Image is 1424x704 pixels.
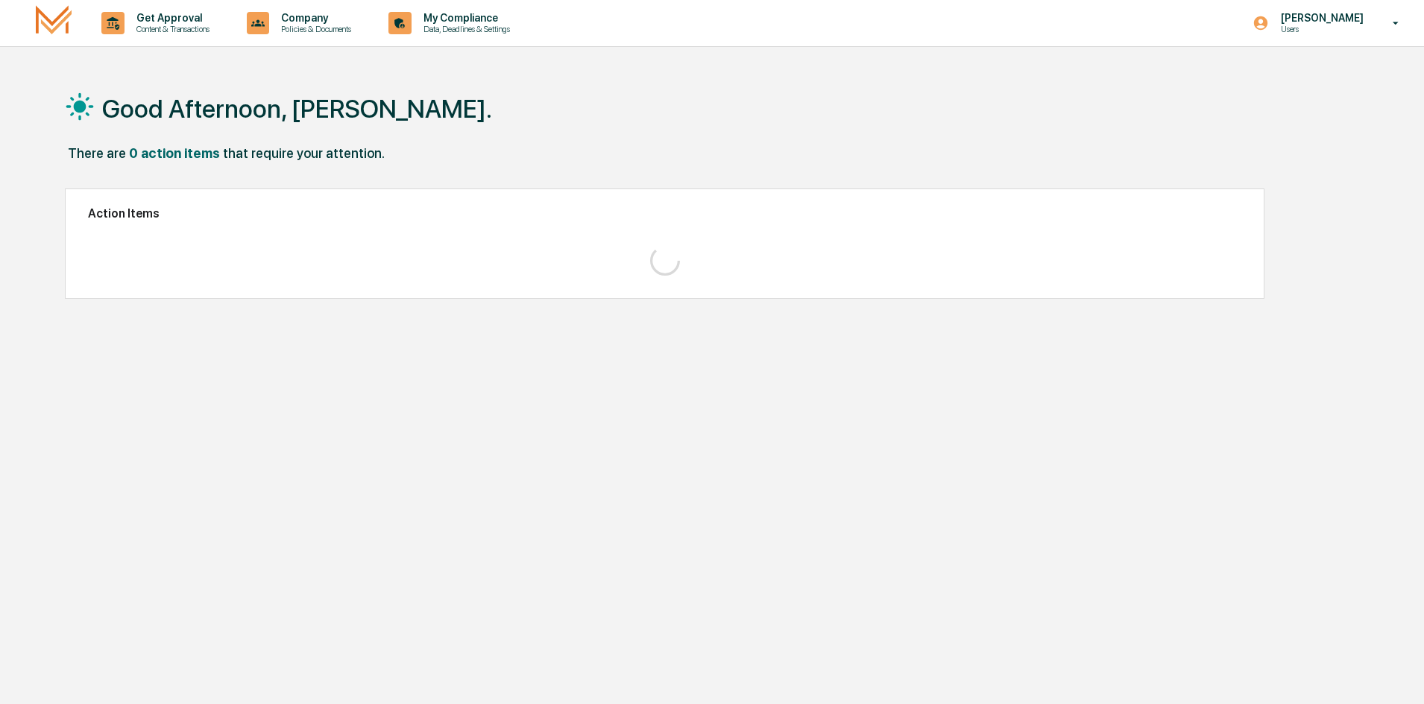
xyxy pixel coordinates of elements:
[269,12,359,24] p: Company
[412,12,517,24] p: My Compliance
[125,24,217,34] p: Content & Transactions
[412,24,517,34] p: Data, Deadlines & Settings
[88,206,1241,221] h2: Action Items
[223,145,385,161] div: that require your attention.
[125,12,217,24] p: Get Approval
[68,145,126,161] div: There are
[1269,24,1371,34] p: Users
[129,145,220,161] div: 0 action items
[102,94,492,124] h1: Good Afternoon, [PERSON_NAME].
[269,24,359,34] p: Policies & Documents
[1269,12,1371,24] p: [PERSON_NAME]
[36,5,72,40] img: logo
